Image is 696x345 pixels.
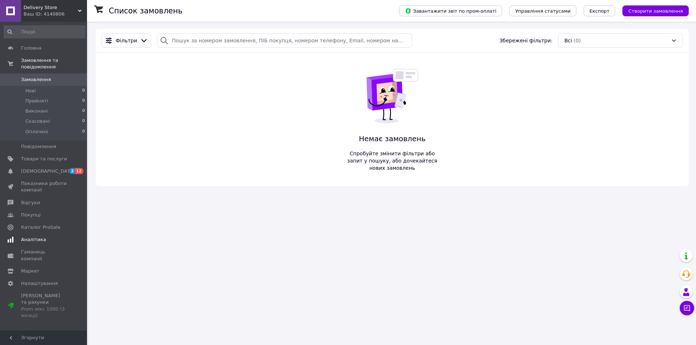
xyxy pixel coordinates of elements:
[21,236,46,243] span: Аналітика
[21,45,41,51] span: Головна
[21,212,41,218] span: Покупці
[21,180,67,193] span: Показники роботи компанії
[564,37,572,44] span: Всі
[21,168,75,174] span: [DEMOGRAPHIC_DATA]
[589,8,610,14] span: Експорт
[82,129,85,135] span: 0
[24,4,78,11] span: Delivery Store
[515,8,571,14] span: Управління статусами
[157,33,412,48] input: Пошук за номером замовлення, ПІБ покупця, номером телефону, Email, номером накладної
[25,129,48,135] span: Оплачені
[25,98,48,104] span: Прийняті
[82,98,85,104] span: 0
[82,118,85,125] span: 0
[25,88,36,94] span: Нові
[21,306,67,319] div: Prom мікс 1000 (3 місяці)
[344,150,440,172] span: Спробуйте змінити фільтри або запит у пошуку, або дочекайтеся нових замовлень
[24,11,87,17] div: Ваш ID: 4140806
[399,5,502,16] button: Завантажити звіт по пром-оплаті
[584,5,616,16] button: Експорт
[109,7,182,15] h1: Список замовлень
[509,5,576,16] button: Управління статусами
[82,108,85,114] span: 0
[21,280,58,287] span: Налаштування
[615,8,689,13] a: Створити замовлення
[25,118,50,125] span: Скасовані
[622,5,689,16] button: Створити замовлення
[21,143,56,150] span: Повідомлення
[21,268,40,274] span: Маркет
[69,168,75,174] span: 2
[116,37,137,44] span: Фільтри
[21,224,60,231] span: Каталог ProSale
[75,168,83,174] span: 12
[21,76,51,83] span: Замовлення
[21,293,67,319] span: [PERSON_NAME] та рахунки
[344,134,440,144] span: Немає замовлень
[21,57,87,70] span: Замовлення та повідомлення
[21,199,40,206] span: Відгуки
[628,8,683,14] span: Створити замовлення
[573,38,581,43] span: (0)
[500,37,552,44] span: Збережені фільтри:
[680,301,694,315] button: Чат з покупцем
[405,8,496,14] span: Завантажити звіт по пром-оплаті
[4,25,86,38] input: Пошук
[21,156,67,162] span: Товари та послуги
[25,108,48,114] span: Виконані
[82,88,85,94] span: 0
[21,249,67,262] span: Гаманець компанії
